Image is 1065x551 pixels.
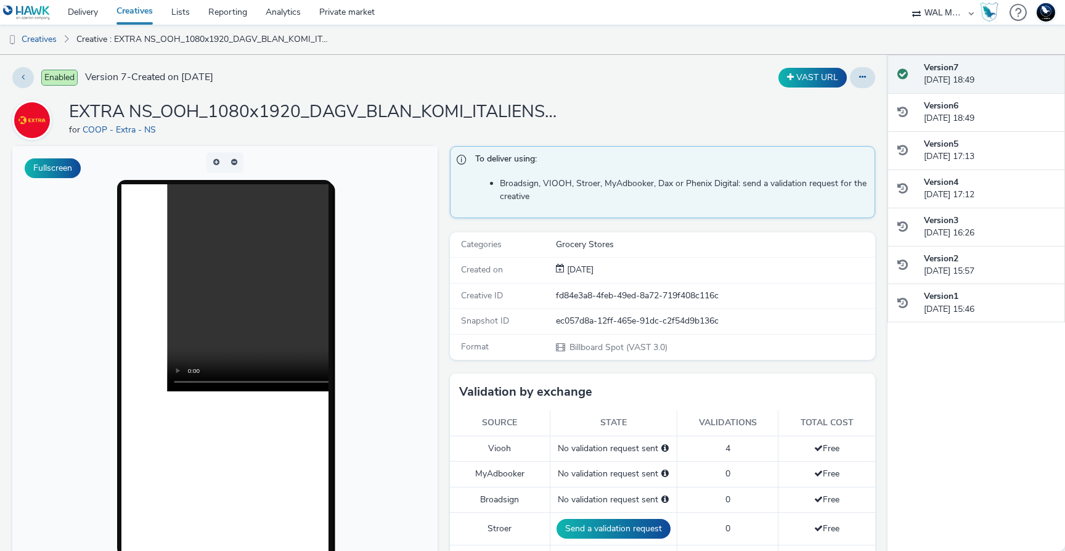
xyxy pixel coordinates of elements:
[661,468,669,480] div: Please select a deal below and click on Send to send a validation request to MyAdbooker.
[557,494,671,506] div: No validation request sent
[69,100,562,124] h1: EXTRA NS_OOH_1080x1920_DAGV_BLAN_KOMI_ITALIENSK 2_36_38_2025
[924,138,958,150] strong: Version 5
[461,290,503,301] span: Creative ID
[557,468,671,480] div: No validation request sent
[725,443,730,454] span: 4
[775,68,850,88] div: Duplicate the creative as a VAST URL
[924,290,958,302] strong: Version 1
[41,70,78,86] span: Enabled
[450,410,550,436] th: Source
[924,253,958,264] strong: Version 2
[661,443,669,455] div: Please select a deal below and click on Send to send a validation request to Viooh.
[778,68,847,88] button: VAST URL
[924,176,1055,202] div: [DATE] 17:12
[14,102,50,138] img: COOP - Extra - NS
[461,315,509,327] span: Snapshot ID
[725,494,730,505] span: 0
[461,239,502,250] span: Categories
[924,214,1055,240] div: [DATE] 16:26
[475,153,862,169] span: To deliver using:
[69,124,83,136] span: for
[924,100,958,112] strong: Version 6
[661,494,669,506] div: Please select a deal below and click on Send to send a validation request to Broadsign.
[556,239,874,251] div: Grocery Stores
[924,214,958,226] strong: Version 3
[12,114,57,126] a: COOP - Extra - NS
[500,178,868,203] li: Broadsign, VIOOH, Stroer, MyAdbooker, Dax or Phenix Digital: send a validation request for the cr...
[725,523,730,534] span: 0
[459,383,592,401] h3: Validation by exchange
[924,138,1055,163] div: [DATE] 17:13
[778,410,875,436] th: Total cost
[924,290,1055,316] div: [DATE] 15:46
[814,468,839,480] span: Free
[814,523,839,534] span: Free
[25,158,81,178] button: Fullscreen
[725,468,730,480] span: 0
[924,176,958,188] strong: Version 4
[557,443,671,455] div: No validation request sent
[450,462,550,487] td: MyAdbooker
[450,513,550,545] td: Stroer
[556,290,874,302] div: fd84e3a8-4feb-49ed-8a72-719f408c116c
[980,2,1003,22] a: Hawk Academy
[461,264,503,275] span: Created on
[565,264,594,275] span: [DATE]
[924,62,1055,87] div: [DATE] 18:49
[3,5,51,20] img: undefined Logo
[814,443,839,454] span: Free
[677,410,778,436] th: Validations
[568,341,667,353] span: Billboard Spot (VAST 3.0)
[924,62,958,73] strong: Version 7
[924,253,1055,278] div: [DATE] 15:57
[70,25,337,54] a: Creative : EXTRA NS_OOH_1080x1920_DAGV_BLAN_KOMI_ITALIENSK 2_36_38_2025
[461,341,489,353] span: Format
[83,124,161,136] a: COOP - Extra - NS
[450,436,550,461] td: Viooh
[565,264,594,276] div: Creation 26 August 2025, 15:46
[980,2,998,22] img: Hawk Academy
[550,410,677,436] th: State
[814,494,839,505] span: Free
[924,100,1055,125] div: [DATE] 18:49
[6,34,18,46] img: dooh
[1037,3,1055,22] img: Support Hawk
[450,487,550,512] td: Broadsign
[85,70,213,84] span: Version 7 - Created on [DATE]
[556,315,874,327] div: ec057d8a-12ff-465e-91dc-c2f54d9b136c
[557,519,671,539] button: Send a validation request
